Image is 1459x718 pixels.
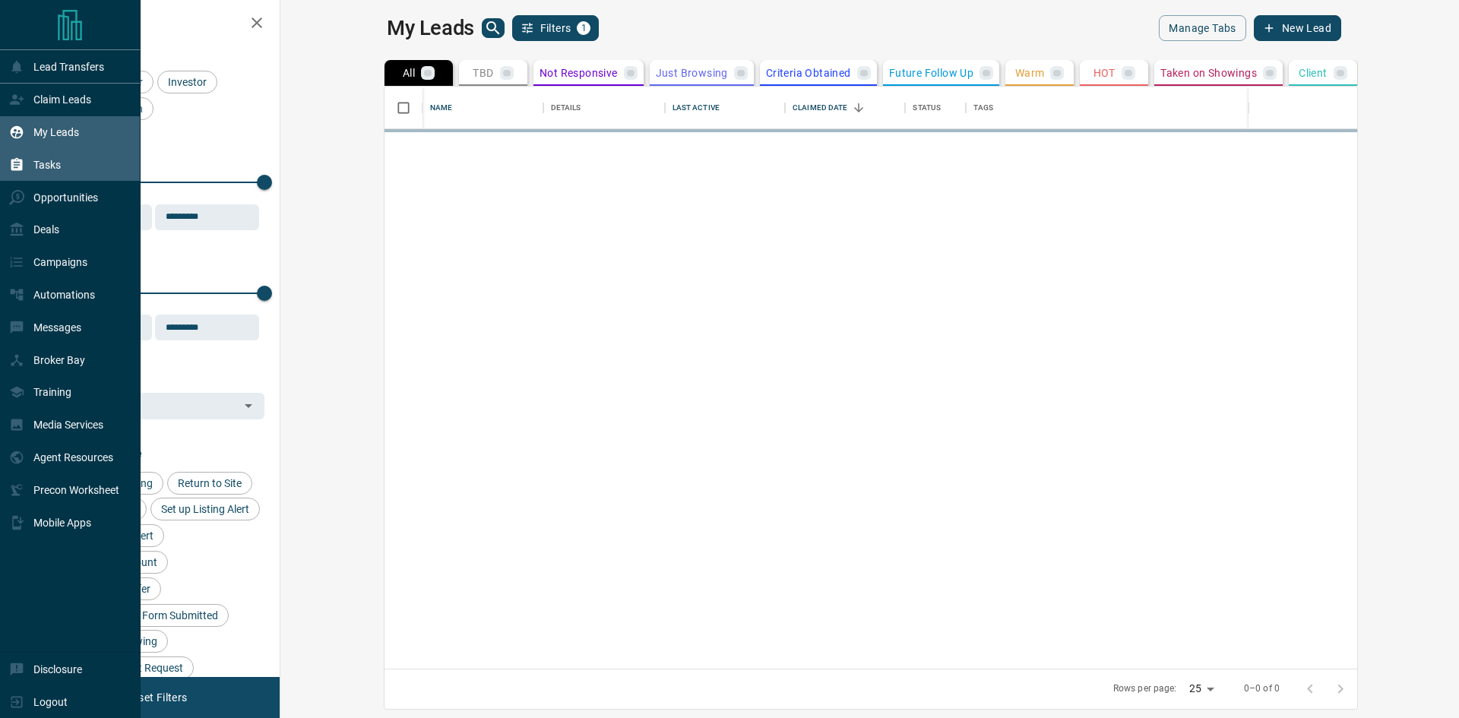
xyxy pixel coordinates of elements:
[766,68,851,78] p: Criteria Obtained
[512,15,600,41] button: Filters1
[403,68,415,78] p: All
[665,87,785,129] div: Last Active
[1299,68,1327,78] p: Client
[163,76,212,88] span: Investor
[543,87,665,129] div: Details
[1160,68,1257,78] p: Taken on Showings
[793,87,848,129] div: Claimed Date
[238,395,259,416] button: Open
[1093,68,1116,78] p: HOT
[167,472,252,495] div: Return to Site
[172,477,247,489] span: Return to Site
[1244,682,1280,695] p: 0–0 of 0
[913,87,941,129] div: Status
[473,68,493,78] p: TBD
[673,87,720,129] div: Last Active
[387,16,474,40] h1: My Leads
[49,15,264,33] h2: Filters
[116,685,197,710] button: Reset Filters
[889,68,973,78] p: Future Follow Up
[848,97,869,119] button: Sort
[423,87,543,129] div: Name
[1183,678,1220,700] div: 25
[785,87,905,129] div: Claimed Date
[156,503,255,515] span: Set up Listing Alert
[656,68,728,78] p: Just Browsing
[150,498,260,520] div: Set up Listing Alert
[966,87,1448,129] div: Tags
[905,87,966,129] div: Status
[1254,15,1341,41] button: New Lead
[1159,15,1245,41] button: Manage Tabs
[973,87,993,129] div: Tags
[430,87,453,129] div: Name
[540,68,618,78] p: Not Responsive
[1015,68,1045,78] p: Warm
[482,18,505,38] button: search button
[157,71,217,93] div: Investor
[1113,682,1177,695] p: Rows per page:
[551,87,581,129] div: Details
[578,23,589,33] span: 1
